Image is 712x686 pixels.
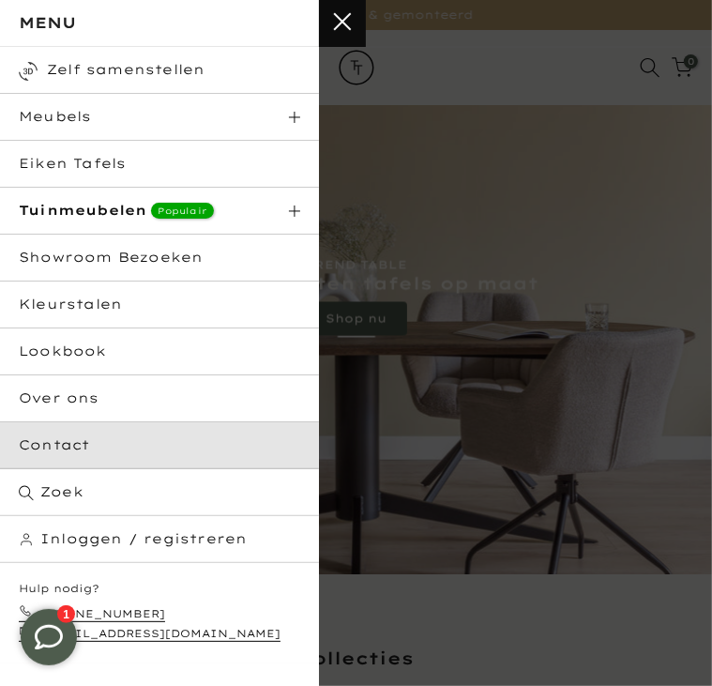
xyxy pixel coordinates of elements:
iframe: toggle-frame [2,590,96,684]
span: Zoek [19,483,83,501]
img: button 3d [19,62,38,81]
a: [EMAIL_ADDRESS][DOMAIN_NAME] [19,627,280,642]
span: Inloggen / registreren [40,530,247,547]
strong: Tuinmeubelen [19,202,146,219]
p: Hulp nodig? [19,582,300,595]
span: Meubels [19,108,91,125]
span: Populair [151,203,214,219]
span: Menu [19,9,319,37]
